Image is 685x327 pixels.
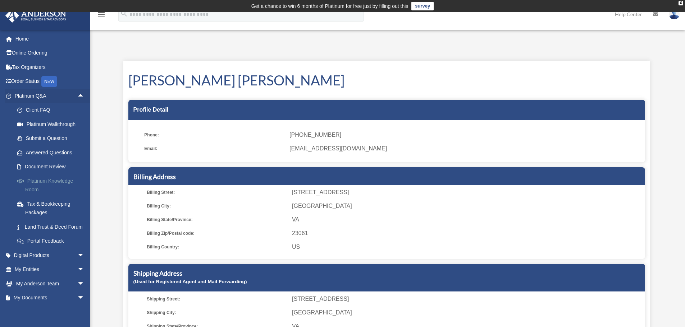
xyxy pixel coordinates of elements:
[10,103,95,117] a: Client FAQ
[669,9,680,19] img: User Pic
[411,2,434,10] a: survey
[292,308,642,318] span: [GEOGRAPHIC_DATA]
[289,130,640,140] span: [PHONE_NUMBER]
[679,1,683,5] div: close
[120,10,128,18] i: search
[147,242,287,252] span: Billing Country:
[10,117,95,131] a: Platinum Walkthrough
[147,187,287,197] span: Billing Street:
[147,228,287,238] span: Billing Zip/Postal code:
[77,248,92,263] span: arrow_drop_down
[5,32,95,46] a: Home
[292,201,642,211] span: [GEOGRAPHIC_DATA]
[77,276,92,291] span: arrow_drop_down
[292,242,642,252] span: US
[10,174,95,197] a: Platinum Knowledge Room
[147,308,287,318] span: Shipping City:
[77,291,92,305] span: arrow_drop_down
[10,145,95,160] a: Answered Questions
[5,248,95,262] a: Digital Productsarrow_drop_down
[97,10,106,19] i: menu
[292,215,642,225] span: VA
[10,131,95,146] a: Submit a Question
[133,279,247,284] small: (Used for Registered Agent and Mail Forwarding)
[144,130,284,140] span: Phone:
[251,2,408,10] div: Get a chance to win 6 months of Platinum for free just by filling out this
[10,197,95,220] a: Tax & Bookkeeping Packages
[10,220,95,234] a: Land Trust & Deed Forum
[147,215,287,225] span: Billing State/Province:
[147,294,287,304] span: Shipping Street:
[289,144,640,154] span: [EMAIL_ADDRESS][DOMAIN_NAME]
[128,71,645,90] h1: [PERSON_NAME] [PERSON_NAME]
[5,291,95,305] a: My Documentsarrow_drop_down
[128,100,645,120] div: Profile Detail
[3,9,68,23] img: Anderson Advisors Platinum Portal
[133,172,640,181] h5: Billing Address
[77,89,92,103] span: arrow_drop_up
[144,144,284,154] span: Email:
[292,294,642,304] span: [STREET_ADDRESS]
[97,13,106,19] a: menu
[5,89,95,103] a: Platinum Q&Aarrow_drop_up
[10,160,95,174] a: Document Review
[77,262,92,277] span: arrow_drop_down
[5,60,95,74] a: Tax Organizers
[133,269,640,278] h5: Shipping Address
[10,234,95,248] a: Portal Feedback
[292,228,642,238] span: 23061
[292,187,642,197] span: [STREET_ADDRESS]
[41,76,57,87] div: NEW
[147,201,287,211] span: Billing City:
[5,46,95,60] a: Online Ordering
[5,74,95,89] a: Order StatusNEW
[5,276,95,291] a: My Anderson Teamarrow_drop_down
[5,262,95,277] a: My Entitiesarrow_drop_down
